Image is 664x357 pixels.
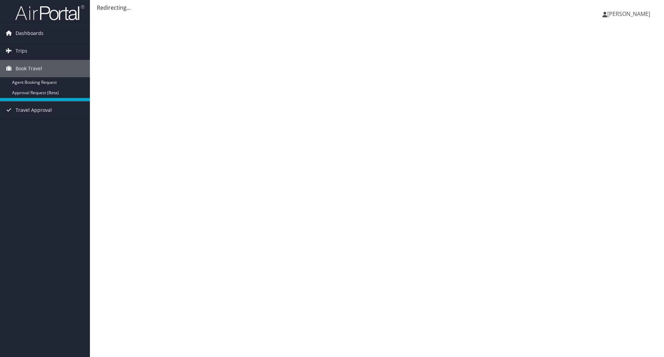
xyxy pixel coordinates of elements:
[97,3,657,12] div: Redirecting...
[16,25,44,42] span: Dashboards
[16,60,42,77] span: Book Travel
[16,101,52,119] span: Travel Approval
[16,42,27,60] span: Trips
[607,10,650,18] span: [PERSON_NAME]
[15,5,84,21] img: airportal-logo.png
[602,3,657,24] a: [PERSON_NAME]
